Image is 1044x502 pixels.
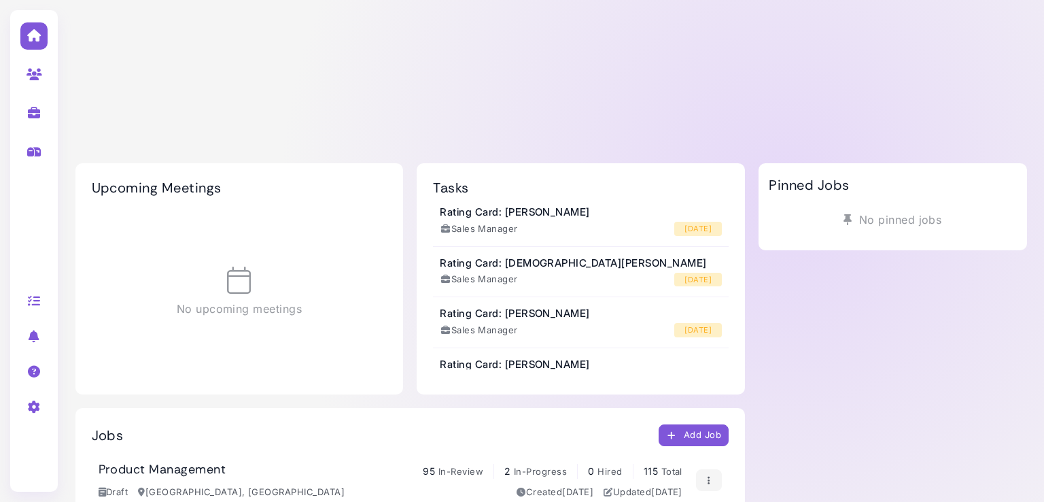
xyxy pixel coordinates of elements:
[674,273,722,287] div: [DATE]
[644,465,658,477] span: 115
[138,486,345,499] div: [GEOGRAPHIC_DATA], [GEOGRAPHIC_DATA]
[92,210,387,374] div: No upcoming meetings
[597,466,622,477] span: Hired
[438,466,483,477] span: In-Review
[562,486,593,497] time: Jul 17, 2025
[504,465,510,477] span: 2
[99,463,226,478] h3: Product Management
[440,257,706,269] h3: Rating Card: [DEMOGRAPHIC_DATA][PERSON_NAME]
[769,177,849,193] h2: Pinned Jobs
[514,466,567,477] span: In-Progress
[423,465,435,477] span: 95
[92,180,222,196] h2: Upcoming Meetings
[666,429,722,443] div: Add Job
[661,466,682,477] span: Total
[604,486,682,499] div: Updated
[440,273,518,286] div: Sales Manager
[588,465,594,477] span: 0
[440,206,589,218] h3: Rating Card: [PERSON_NAME]
[517,486,593,499] div: Created
[440,358,589,371] h3: Rating Card: [PERSON_NAME]
[674,323,722,337] div: [DATE]
[99,486,128,499] div: Draft
[92,427,124,444] h2: Jobs
[651,486,682,497] time: Jul 17, 2025
[659,424,729,446] button: Add Job
[433,180,468,196] h2: Tasks
[440,324,518,337] div: Sales Manager
[674,222,722,236] div: [DATE]
[440,307,589,320] h3: Rating Card: [PERSON_NAME]
[440,222,518,236] div: Sales Manager
[769,207,1016,233] div: No pinned jobs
